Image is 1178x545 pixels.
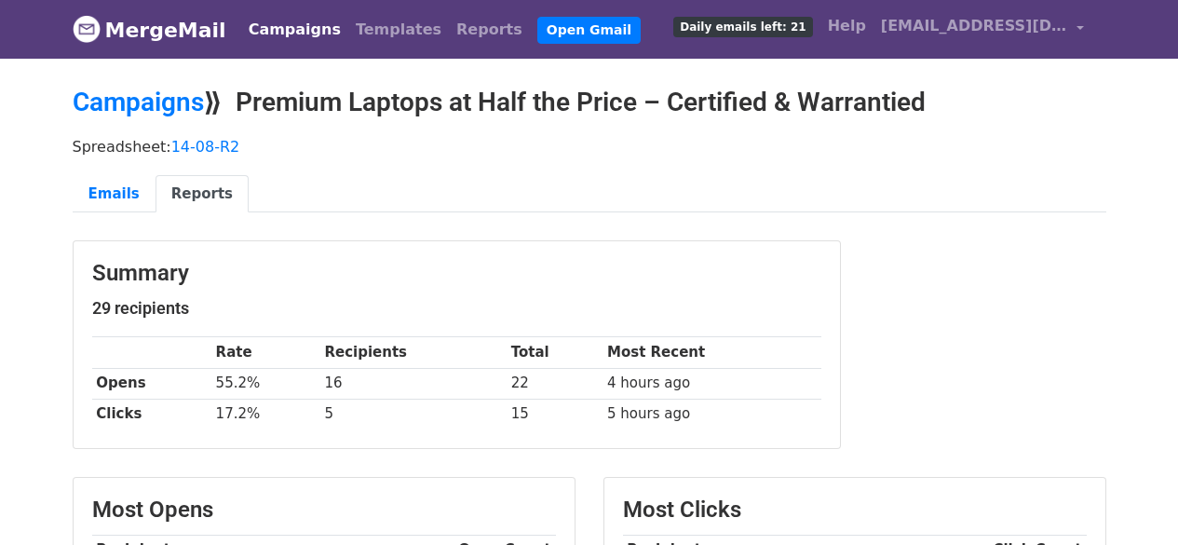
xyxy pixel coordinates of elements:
a: Campaigns [73,87,204,117]
th: Recipients [320,337,507,368]
td: 22 [507,368,603,399]
h3: Summary [92,260,821,287]
a: Templates [348,11,449,48]
th: Most Recent [603,337,820,368]
a: [EMAIL_ADDRESS][DOMAIN_NAME] [873,7,1091,51]
a: 14-08-R2 [171,138,240,156]
a: Emails [73,175,156,213]
td: 4 hours ago [603,368,820,399]
h3: Most Clicks [623,497,1087,524]
h3: Most Opens [92,497,556,524]
a: Campaigns [241,11,348,48]
span: [EMAIL_ADDRESS][DOMAIN_NAME] [881,15,1067,37]
td: 16 [320,368,507,399]
h5: 29 recipients [92,298,821,319]
a: Help [820,7,873,45]
td: 55.2% [211,368,320,399]
a: Reports [449,11,530,48]
a: Open Gmail [537,17,641,44]
th: Clicks [92,399,211,429]
th: Rate [211,337,320,368]
td: 15 [507,399,603,429]
th: Total [507,337,603,368]
span: Daily emails left: 21 [673,17,812,37]
th: Opens [92,368,211,399]
img: MergeMail logo [73,15,101,43]
td: 5 [320,399,507,429]
a: Daily emails left: 21 [666,7,819,45]
h2: ⟫ Premium Laptops at Half the Price – Certified & Warrantied [73,87,1106,118]
a: Reports [156,175,249,213]
a: MergeMail [73,10,226,49]
td: 5 hours ago [603,399,820,429]
td: 17.2% [211,399,320,429]
iframe: Chat Widget [1085,456,1178,545]
p: Spreadsheet: [73,137,1106,157]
